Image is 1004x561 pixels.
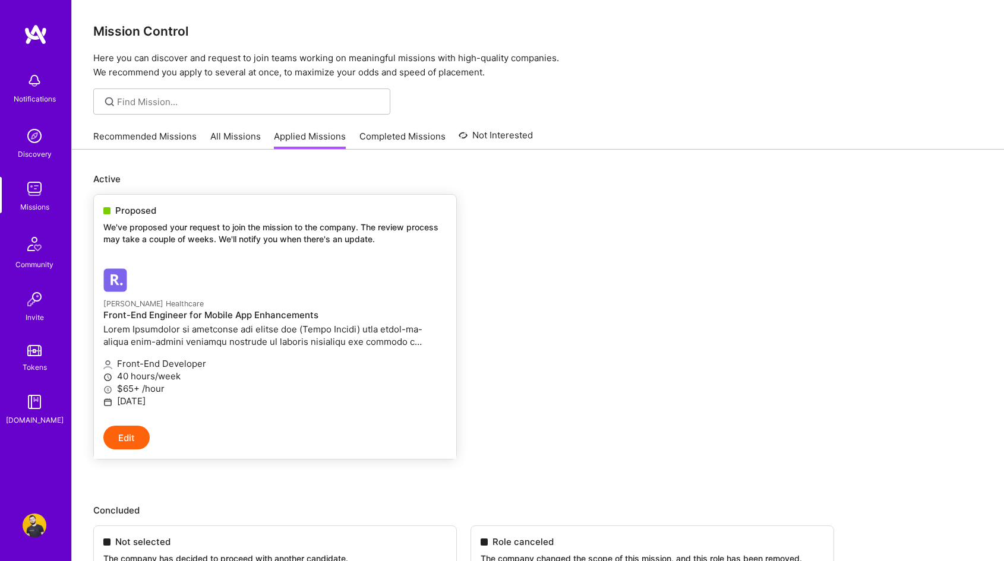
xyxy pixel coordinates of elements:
[117,96,381,108] input: Find Mission...
[93,24,983,39] h3: Mission Control
[103,395,447,407] p: [DATE]
[103,299,204,308] small: [PERSON_NAME] Healthcare
[20,201,49,213] div: Missions
[103,385,112,394] i: icon MoneyGray
[103,268,127,292] img: Roger Healthcare company logo
[23,514,46,537] img: User Avatar
[26,311,44,324] div: Invite
[23,287,46,311] img: Invite
[103,310,447,321] h4: Front-End Engineer for Mobile App Enhancements
[23,390,46,414] img: guide book
[103,95,116,109] i: icon SearchGrey
[15,258,53,271] div: Community
[115,204,156,217] span: Proposed
[103,370,447,382] p: 40 hours/week
[23,361,47,373] div: Tokens
[20,514,49,537] a: User Avatar
[23,69,46,93] img: bell
[103,426,150,449] button: Edit
[459,128,533,150] a: Not Interested
[93,504,983,516] p: Concluded
[94,259,456,426] a: Roger Healthcare company logo[PERSON_NAME] HealthcareFront-End Engineer for Mobile App Enhancemen...
[103,360,112,369] i: icon Applicant
[93,51,983,80] p: Here you can discover and request to join teams working on meaningful missions with high-quality ...
[359,130,446,150] a: Completed Missions
[93,173,983,185] p: Active
[27,345,42,356] img: tokens
[20,230,49,258] img: Community
[23,124,46,148] img: discovery
[18,148,52,160] div: Discovery
[24,24,48,45] img: logo
[103,357,447,370] p: Front-End Developer
[103,323,447,348] p: Lorem Ipsumdolor si ametconse adi elitse doe (Tempo Incidi) utla etdol-ma-aliqua enim-admini veni...
[103,221,447,245] p: We've proposed your request to join the mission to the company. The review process may take a cou...
[23,177,46,201] img: teamwork
[103,373,112,382] i: icon Clock
[6,414,64,426] div: [DOMAIN_NAME]
[103,398,112,407] i: icon Calendar
[14,93,56,105] div: Notifications
[93,130,197,150] a: Recommended Missions
[274,130,346,150] a: Applied Missions
[210,130,261,150] a: All Missions
[103,382,447,395] p: $65+ /hour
